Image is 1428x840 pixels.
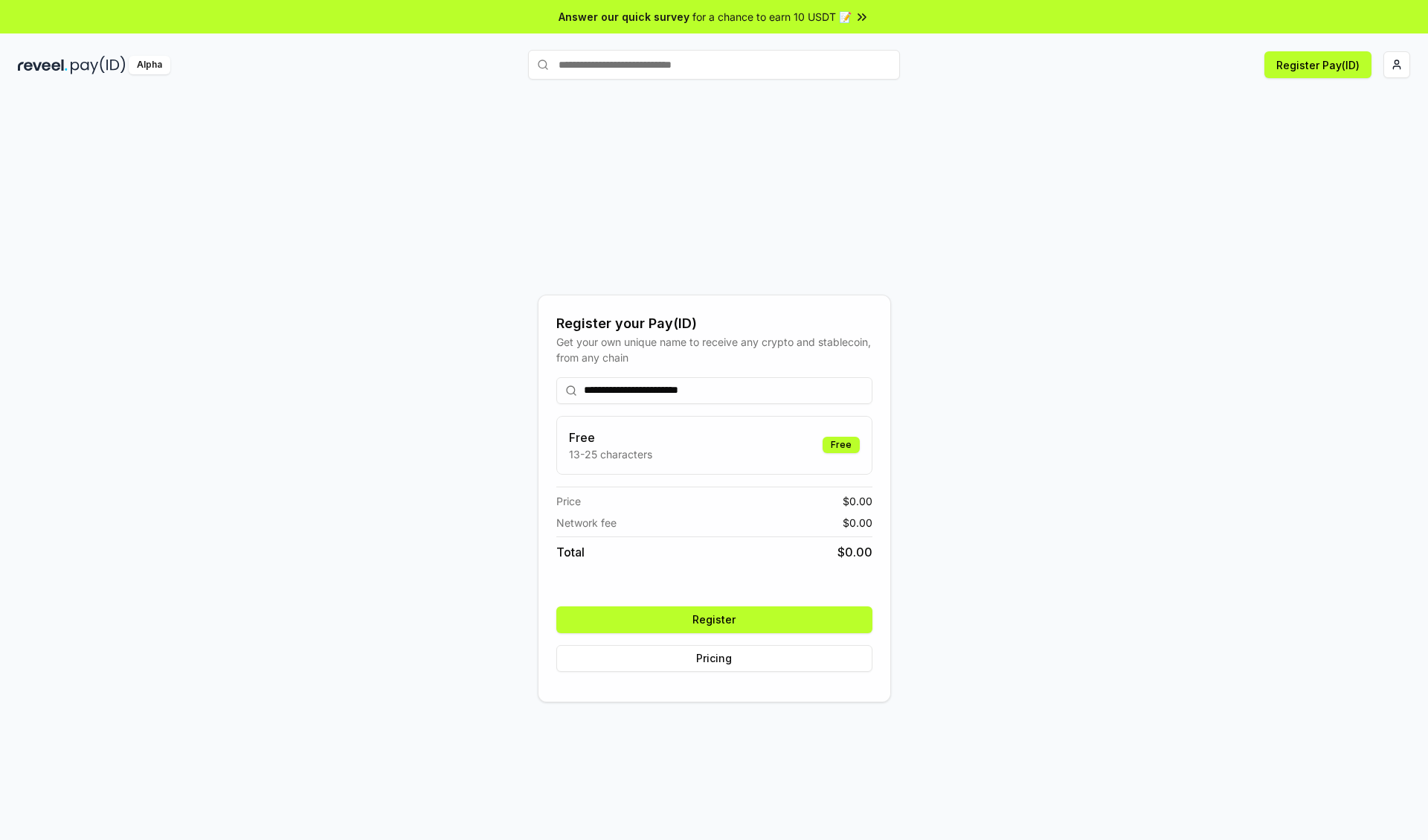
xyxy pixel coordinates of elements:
[843,515,872,530] span: $ 0.00
[556,645,872,672] button: Pricing
[556,334,872,365] div: Get your own unique name to receive any crypto and stablecoin, from any chain
[1264,51,1371,78] button: Register Pay(ID)
[559,9,689,25] span: Answer our quick survey
[569,446,652,462] p: 13-25 characters
[556,515,617,530] span: Network fee
[71,56,126,74] img: pay_id
[18,56,68,74] img: reveel_dark
[556,543,585,561] span: Total
[692,9,852,25] span: for a chance to earn 10 USDT 📝
[129,56,170,74] div: Alpha
[843,493,872,509] span: $ 0.00
[837,543,872,561] span: $ 0.00
[556,313,872,334] div: Register your Pay(ID)
[556,493,581,509] span: Price
[556,606,872,633] button: Register
[569,429,652,446] h3: Free
[823,437,860,453] div: Free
